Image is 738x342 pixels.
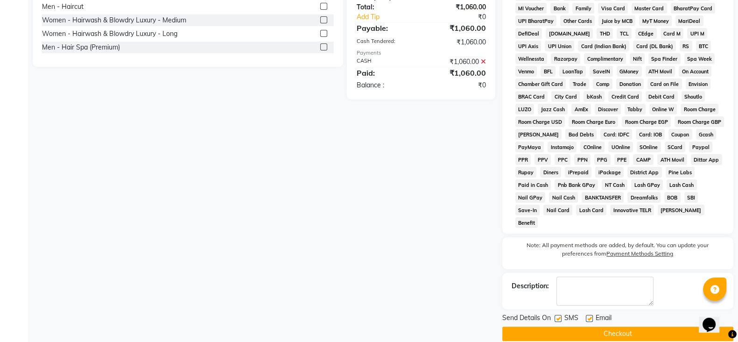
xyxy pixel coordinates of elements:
[598,15,635,26] span: Juice by MCB
[614,154,630,165] span: PPE
[548,142,576,152] span: Instamojo
[606,249,673,258] label: Payment Methods Setting
[571,104,591,114] span: AmEx
[515,129,562,140] span: [PERSON_NAME]
[633,154,654,165] span: CAMP
[627,167,662,178] span: District App
[572,3,594,14] span: Family
[632,3,667,14] span: Master Card
[560,15,595,26] span: Other Cards
[565,167,591,178] span: iPrepaid
[616,78,644,89] span: Donation
[42,2,84,12] div: Men - Haircut
[595,167,624,178] span: iPackage
[595,104,621,114] span: Discover
[515,205,540,215] span: Save-In
[631,179,663,190] span: Lash GPay
[597,28,613,39] span: THD
[569,78,589,89] span: Trade
[594,154,611,165] span: PPG
[349,80,421,90] div: Balance :
[679,66,711,77] span: On Account
[608,142,633,152] span: UOnline
[675,15,703,26] span: MariDeal
[42,43,120,52] div: Men - Hair Spa (Premium)
[664,192,681,203] span: BOB
[569,116,618,127] span: Room Charge Euro
[349,57,421,67] div: CASH
[608,91,642,102] span: Credit Card
[515,28,542,39] span: DefiDeal
[515,15,557,26] span: UPI BharatPay
[433,12,493,22] div: ₹0
[356,49,485,57] div: Payments
[515,66,537,77] span: Venmo
[646,66,675,77] span: ATH Movil
[691,154,722,165] span: Dittor App
[421,2,493,12] div: ₹1,060.00
[646,91,678,102] span: Debit Card
[584,53,626,64] span: Complimentary
[42,29,177,39] div: Women - Hairwash & Blowdry Luxury - Long
[515,192,546,203] span: Nail GPay
[515,53,548,64] span: Wellnessta
[349,12,433,22] a: Add Tip
[647,78,682,89] span: Card on File
[515,3,547,14] span: MI Voucher
[648,53,681,64] span: Spa Finder
[668,129,692,140] span: Coupon
[684,53,715,64] span: Spa Week
[600,129,632,140] span: Card: IDFC
[665,142,686,152] span: SCard
[545,41,574,51] span: UPI Union
[550,3,569,14] span: Bank
[515,91,548,102] span: BRAC Card
[658,205,704,215] span: [PERSON_NAME]
[515,179,551,190] span: Paid in Cash
[349,37,421,47] div: Cash Tendered:
[543,205,572,215] span: Nail Card
[630,53,645,64] span: Nift
[593,78,612,89] span: Comp
[596,313,611,325] span: Email
[686,78,711,89] span: Envision
[666,167,695,178] span: Pine Labs
[515,78,566,89] span: Chamber Gift Card
[555,179,598,190] span: Pnb Bank GPay
[515,167,537,178] span: Rupay
[590,66,613,77] span: SaveIN
[349,22,421,34] div: Payable:
[636,129,665,140] span: Card: IOB
[696,129,717,140] span: Gcash
[512,241,724,262] label: Note: All payment methods are added, by default. You can update your preferences from
[576,205,606,215] span: Lash Card
[421,67,493,78] div: ₹1,060.00
[689,142,712,152] span: Paypal
[551,53,580,64] span: Razorpay
[515,104,534,114] span: LUZO
[637,142,661,152] span: SOnline
[699,305,729,333] iframe: chat widget
[684,192,698,203] span: SBI
[627,192,661,203] span: Dreamfolks
[421,57,493,67] div: ₹1,060.00
[580,142,604,152] span: COnline
[583,91,604,102] span: bKash
[421,22,493,34] div: ₹1,060.00
[512,281,549,291] div: Description:
[515,217,538,228] span: Benefit
[538,104,568,114] span: Jazz Cash
[565,129,597,140] span: Bad Debts
[551,91,580,102] span: City Card
[421,37,493,47] div: ₹1,060.00
[602,179,627,190] span: NT Cash
[534,154,551,165] span: PPV
[622,116,671,127] span: Room Charge EGP
[625,104,646,114] span: Tabby
[549,192,578,203] span: Nail Cash
[502,327,733,341] button: Checkout
[515,154,531,165] span: PPR
[681,104,718,114] span: Room Charge
[540,167,561,178] span: Diners
[515,41,541,51] span: UPI Axis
